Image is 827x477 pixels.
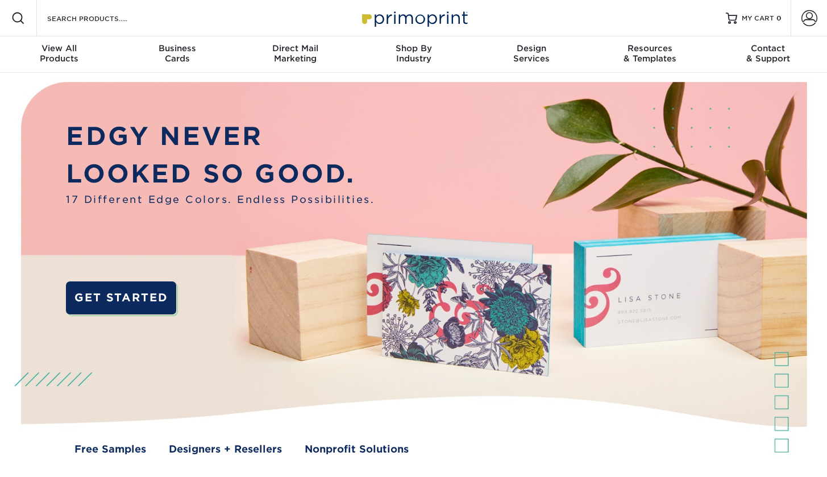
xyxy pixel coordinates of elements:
[709,43,827,53] span: Contact
[355,43,473,64] div: Industry
[355,43,473,53] span: Shop By
[472,43,591,64] div: Services
[591,43,709,64] div: & Templates
[66,155,375,192] p: LOOKED SO GOOD.
[118,43,236,64] div: Cards
[66,118,375,155] p: EDGY NEVER
[355,36,473,73] a: Shop ByIndustry
[236,36,355,73] a: Direct MailMarketing
[709,36,827,73] a: Contact& Support
[118,43,236,53] span: Business
[591,36,709,73] a: Resources& Templates
[169,442,282,457] a: Designers + Resellers
[305,442,409,457] a: Nonprofit Solutions
[236,43,355,64] div: Marketing
[66,192,375,207] span: 17 Different Edge Colors. Endless Possibilities.
[74,442,146,457] a: Free Samples
[472,43,591,53] span: Design
[709,43,827,64] div: & Support
[357,6,471,30] img: Primoprint
[776,14,782,22] span: 0
[472,36,591,73] a: DesignServices
[742,14,774,23] span: MY CART
[591,43,709,53] span: Resources
[46,11,157,25] input: SEARCH PRODUCTS.....
[118,36,236,73] a: BusinessCards
[236,43,355,53] span: Direct Mail
[66,281,176,314] a: GET STARTED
